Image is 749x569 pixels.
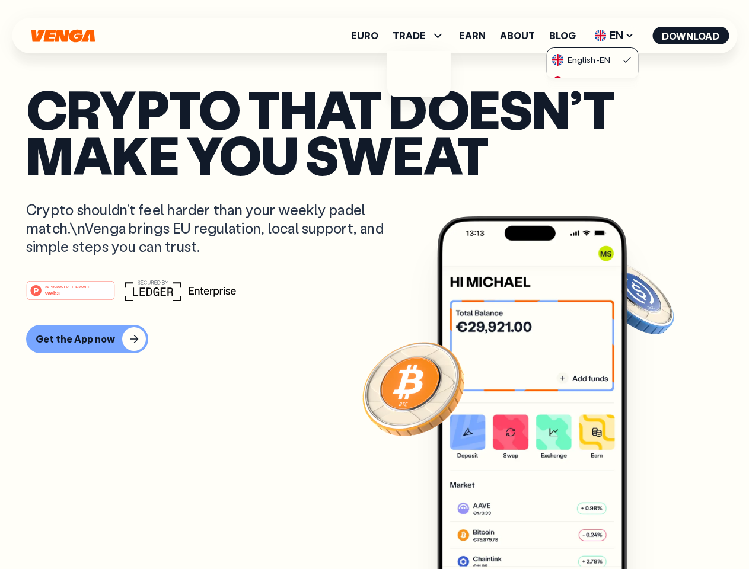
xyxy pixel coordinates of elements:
img: flag-es [552,76,564,88]
img: flag-uk [552,54,564,66]
span: TRADE [393,31,426,40]
a: Earn [459,31,486,40]
button: Download [652,27,729,44]
img: flag-uk [594,30,606,41]
svg: Home [30,29,96,43]
a: Euro [351,31,378,40]
div: Get the App now [36,333,115,345]
span: EN [590,26,638,45]
tspan: Web3 [45,289,60,296]
a: flag-esEspañol-ES [547,71,638,93]
div: Español - ES [552,76,613,88]
button: Get the App now [26,325,148,353]
tspan: #1 PRODUCT OF THE MONTH [45,284,90,288]
div: English - EN [552,54,610,66]
img: Bitcoin [360,335,467,442]
img: USDC coin [591,255,677,340]
a: #1 PRODUCT OF THE MONTHWeb3 [26,287,115,303]
p: Crypto shouldn’t feel harder than your weekly padel match.\nVenga brings EU regulation, local sup... [26,200,401,256]
span: TRADE [393,28,445,43]
p: Crypto that doesn’t make you sweat [26,86,723,177]
a: Blog [549,31,576,40]
a: flag-ukEnglish-EN [547,48,638,71]
a: About [500,31,535,40]
a: Get the App now [26,325,723,353]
